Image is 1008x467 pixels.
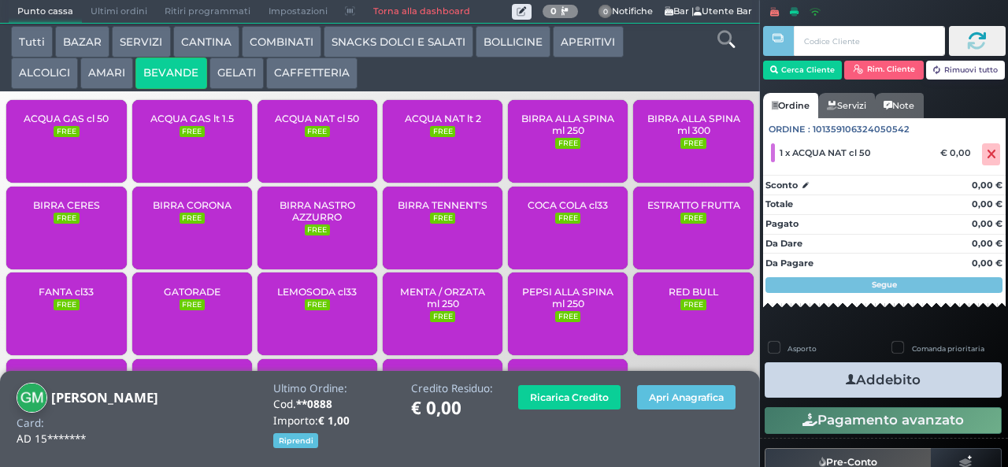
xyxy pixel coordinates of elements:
[430,311,455,322] small: FREE
[972,238,1002,249] strong: 0,00 €
[135,57,206,89] button: BEVANDE
[180,213,205,224] small: FREE
[555,311,580,322] small: FREE
[82,1,156,23] span: Ultimi ordini
[972,198,1002,209] strong: 0,00 €
[55,26,109,57] button: BAZAR
[765,198,793,209] strong: Totale
[54,213,79,224] small: FREE
[818,93,875,118] a: Servizi
[553,26,623,57] button: APERITIVI
[324,26,473,57] button: SNACKS DOLCI E SALATI
[11,57,78,89] button: ALCOLICI
[972,180,1002,191] strong: 0,00 €
[476,26,550,57] button: BOLLICINE
[318,413,350,428] b: € 1,00
[273,398,395,410] h4: Cod.
[528,199,608,211] span: COCA COLA cl33
[521,286,615,309] span: PEPSI ALLA SPINA ml 250
[266,57,358,89] button: CAFFETTERIA
[398,199,487,211] span: BIRRA TENNENT'S
[39,286,94,298] span: FANTA cl33
[794,26,944,56] input: Codice Cliente
[405,113,481,124] span: ACQUA NAT lt 2
[521,113,615,136] span: BIRRA ALLA SPINA ml 250
[305,299,330,310] small: FREE
[33,199,100,211] span: BIRRA CERES
[209,57,264,89] button: GELATI
[180,299,205,310] small: FREE
[972,218,1002,229] strong: 0,00 €
[555,138,580,149] small: FREE
[24,113,109,124] span: ACQUA GAS cl 50
[156,1,259,23] span: Ritiri programmati
[680,299,706,310] small: FREE
[17,417,44,429] h4: Card:
[305,224,330,235] small: FREE
[669,286,718,298] span: RED BULL
[153,199,232,211] span: BIRRA CORONA
[411,383,493,395] h4: Credito Residuo:
[430,126,455,137] small: FREE
[813,123,910,136] span: 101359106324050542
[647,199,740,211] span: ESTRATTO FRUTTA
[9,1,82,23] span: Punto cassa
[364,1,478,23] a: Torna alla dashboard
[912,343,984,354] label: Comanda prioritaria
[763,93,818,118] a: Ordine
[271,199,365,223] span: BIRRA NASTRO AZZURRO
[275,113,359,124] span: ACQUA NAT cl 50
[844,61,924,80] button: Rim. Cliente
[765,218,799,229] strong: Pagato
[51,388,158,406] b: [PERSON_NAME]
[872,280,897,290] strong: Segue
[305,126,330,137] small: FREE
[411,398,493,418] h1: € 0,00
[430,213,455,224] small: FREE
[787,343,817,354] label: Asporto
[396,286,490,309] span: MENTA / ORZATA ml 250
[680,138,706,149] small: FREE
[518,385,621,410] button: Ricarica Credito
[17,383,47,413] img: GIANNI MARGARI
[180,126,205,137] small: FREE
[875,93,923,118] a: Note
[54,126,79,137] small: FREE
[260,1,336,23] span: Impostazioni
[637,385,736,410] button: Apri Anagrafica
[765,238,802,249] strong: Da Dare
[273,415,395,427] h4: Importo:
[938,147,979,158] div: € 0,00
[763,61,843,80] button: Cerca Cliente
[555,213,580,224] small: FREE
[647,113,740,136] span: BIRRA ALLA SPINA ml 300
[150,113,234,124] span: ACQUA GAS lt 1.5
[164,286,220,298] span: GATORADE
[277,286,357,298] span: LEMOSODA cl33
[765,362,1002,398] button: Addebito
[273,383,395,395] h4: Ultimo Ordine:
[765,179,798,192] strong: Sconto
[765,258,813,269] strong: Da Pagare
[769,123,810,136] span: Ordine :
[242,26,321,57] button: COMBINATI
[598,5,613,19] span: 0
[273,433,318,448] button: Riprendi
[80,57,133,89] button: AMARI
[11,26,53,57] button: Tutti
[550,6,557,17] b: 0
[780,147,871,158] span: 1 x ACQUA NAT cl 50
[765,407,1002,434] button: Pagamento avanzato
[972,258,1002,269] strong: 0,00 €
[54,299,79,310] small: FREE
[926,61,1006,80] button: Rimuovi tutto
[680,213,706,224] small: FREE
[112,26,170,57] button: SERVIZI
[173,26,239,57] button: CANTINA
